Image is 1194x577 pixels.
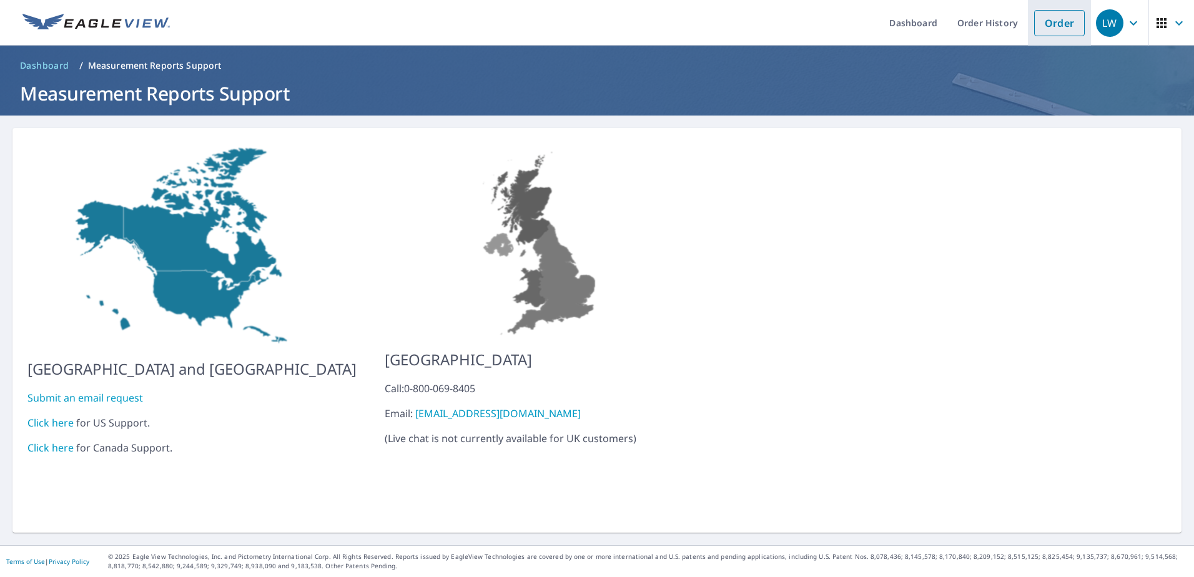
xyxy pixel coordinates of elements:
p: © 2025 Eagle View Technologies, Inc. and Pictometry International Corp. All Rights Reserved. Repo... [108,552,1188,571]
a: Dashboard [15,56,74,76]
div: LW [1096,9,1123,37]
p: ( Live chat is not currently available for UK customers ) [385,381,699,446]
a: Terms of Use [6,557,45,566]
div: for Canada Support. [27,440,357,455]
a: Submit an email request [27,391,143,405]
div: Email: [385,406,699,421]
h1: Measurement Reports Support [15,81,1179,106]
img: US-MAP [385,143,699,338]
p: [GEOGRAPHIC_DATA] [385,348,699,371]
p: Measurement Reports Support [88,59,222,72]
a: [EMAIL_ADDRESS][DOMAIN_NAME] [415,407,581,420]
nav: breadcrumb [15,56,1179,76]
img: US-MAP [27,143,357,348]
a: Privacy Policy [49,557,89,566]
span: Dashboard [20,59,69,72]
a: Click here [27,441,74,455]
div: Call: 0-800-069-8405 [385,381,699,396]
a: Click here [27,416,74,430]
p: [GEOGRAPHIC_DATA] and [GEOGRAPHIC_DATA] [27,358,357,380]
p: | [6,558,89,565]
div: for US Support. [27,415,357,430]
a: Order [1034,10,1085,36]
li: / [79,58,83,73]
img: EV Logo [22,14,170,32]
